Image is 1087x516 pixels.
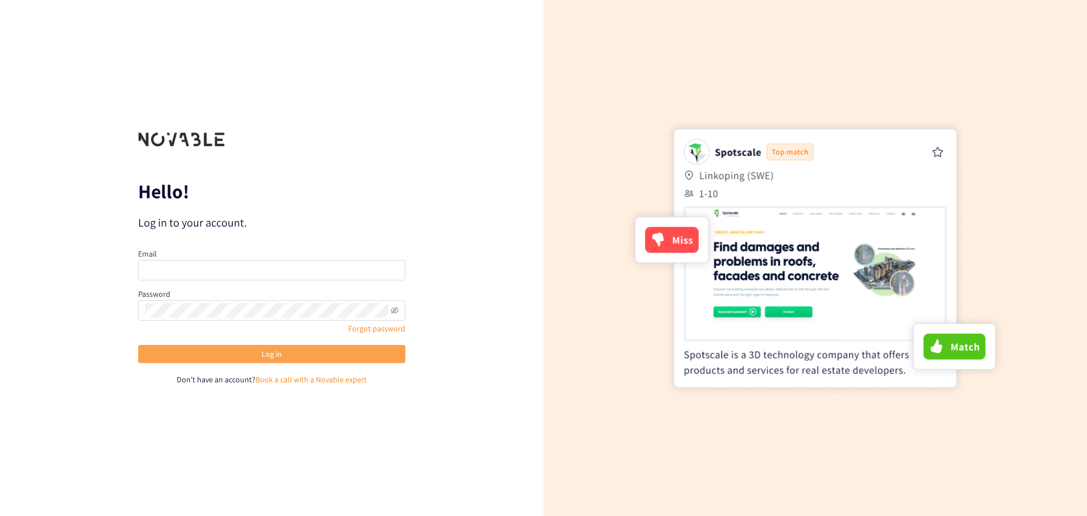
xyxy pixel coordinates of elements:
span: Don't have an account? [177,374,255,385]
label: Email [138,249,157,259]
span: eye-invisible [391,306,399,314]
iframe: Chat Widget [1030,462,1087,516]
a: Forgot password [348,323,405,334]
span: Log in [262,348,282,360]
button: Log in [138,345,405,363]
label: Password [138,289,170,299]
p: Hello! [138,182,405,201]
a: Book a call with a Novable expert [255,374,367,385]
p: Log in to your account. [138,215,405,231]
